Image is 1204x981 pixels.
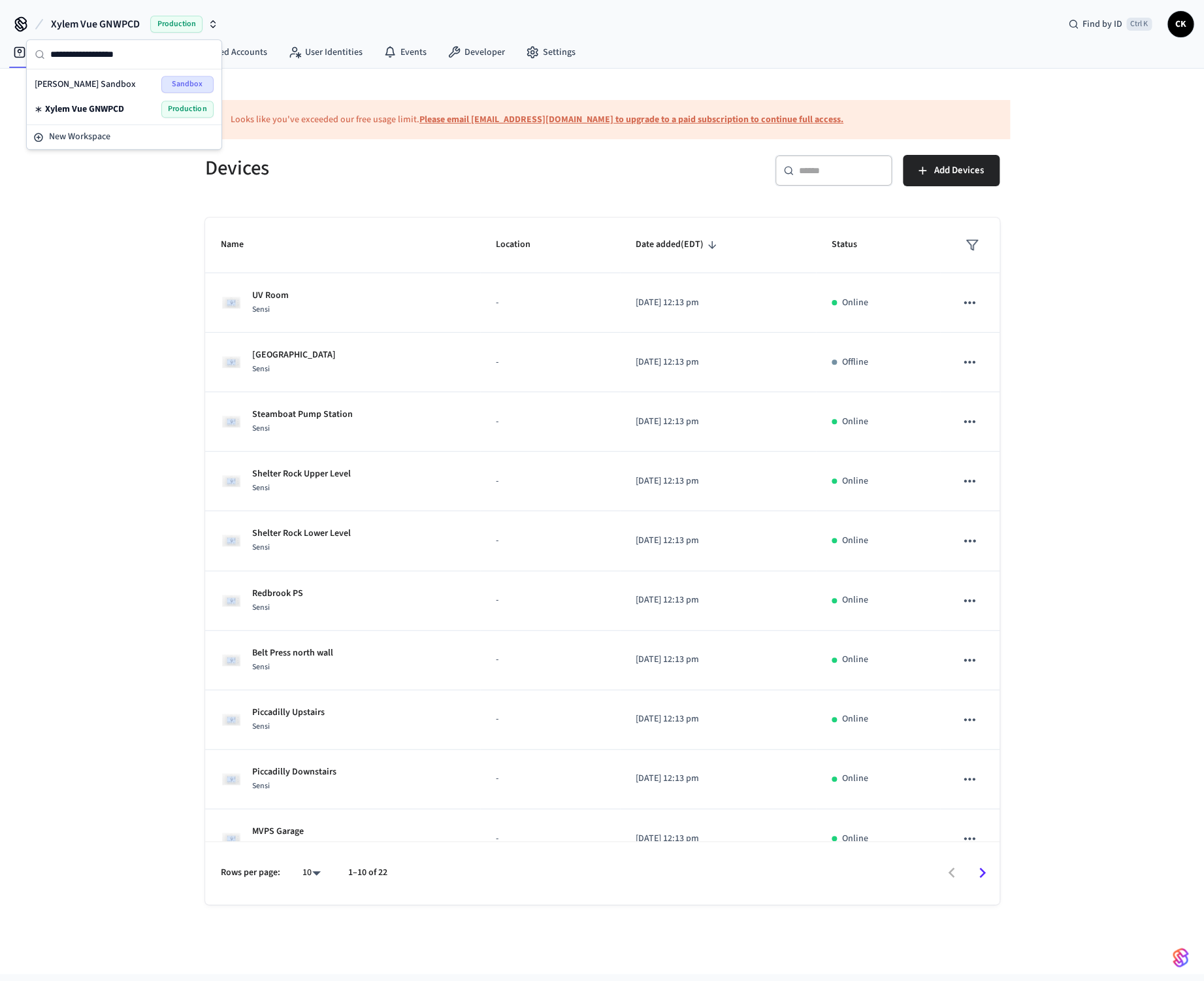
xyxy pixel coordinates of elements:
[842,534,868,548] p: Online
[252,780,270,791] span: Sensi
[842,415,868,429] p: Online
[221,235,261,255] span: Name
[49,130,110,144] span: New Workspace
[51,16,140,32] span: Xylem Vue GNWPCD
[252,587,303,601] p: Redbrook PS
[221,650,242,671] img: Sensi Smart Thermostat (White)
[221,352,242,373] img: Sensi Smart Thermostat (White)
[842,474,868,488] p: Online
[252,840,270,851] span: Sensi
[842,832,868,846] p: Online
[221,709,242,730] img: Sensi Smart Thermostat (White)
[221,530,242,551] img: Sensi Smart Thermostat (White)
[636,296,800,310] p: [DATE] 12:13 pm
[636,474,800,488] p: [DATE] 12:13 pm
[205,218,1000,869] table: sticky table
[842,356,868,369] p: Offline
[221,471,242,491] img: Sensi Smart Thermostat (White)
[903,155,1000,186] button: Add Devices
[252,348,336,362] p: [GEOGRAPHIC_DATA]
[252,304,270,315] span: Sensi
[496,712,604,726] p: -
[221,590,242,611] img: Sensi Smart Thermostat (White)
[252,602,270,613] span: Sensi
[252,423,270,434] span: Sensi
[252,765,336,779] p: Piccadilly Downstairs
[636,534,800,548] p: [DATE] 12:13 pm
[221,866,280,880] p: Rows per page:
[934,162,984,179] span: Add Devices
[231,113,843,127] div: Looks like you've exceeded our free usage limit.
[842,653,868,667] p: Online
[842,593,868,607] p: Online
[496,772,604,786] p: -
[373,41,437,64] a: Events
[3,41,71,64] a: Devices
[496,296,604,310] p: -
[636,593,800,607] p: [DATE] 12:13 pm
[252,706,325,720] p: Piccadilly Upstairs
[437,41,515,64] a: Developer
[221,292,242,313] img: Sensi Smart Thermostat (White)
[252,646,333,660] p: Belt Press north wall
[1173,947,1188,968] img: SeamLogoGradient.69752ec5.svg
[967,857,998,888] button: Go to next page
[496,593,604,607] p: -
[636,356,800,369] p: [DATE] 12:13 pm
[278,41,373,64] a: User Identities
[515,41,586,64] a: Settings
[205,155,594,182] h5: Devices
[842,296,868,310] p: Online
[252,661,270,673] span: Sensi
[252,289,289,303] p: UV Room
[1167,11,1194,37] button: CK
[636,712,800,726] p: [DATE] 12:13 pm
[221,828,242,849] img: Sensi Smart Thermostat (White)
[252,363,270,374] span: Sensi
[296,863,327,882] div: 10
[1058,12,1162,36] div: Find by IDCtrl K
[636,832,800,846] p: [DATE] 12:13 pm
[252,542,270,553] span: Sensi
[832,235,874,255] span: Status
[636,415,800,429] p: [DATE] 12:13 pm
[496,415,604,429] p: -
[496,653,604,667] p: -
[252,467,351,481] p: Shelter Rock Upper Level
[348,866,387,880] p: 1–10 of 22
[419,113,843,126] a: Please email [EMAIL_ADDRESS][DOMAIN_NAME] to upgrade to a paid subscription to continue full access.
[496,235,547,255] span: Location
[842,772,868,786] p: Online
[252,482,270,493] span: Sensi
[636,772,800,786] p: [DATE] 12:13 pm
[496,356,604,369] p: -
[28,126,220,148] button: New Workspace
[252,825,304,839] p: MVPS Garage
[496,832,604,846] p: -
[636,653,800,667] p: [DATE] 12:13 pm
[221,411,242,432] img: Sensi Smart Thermostat (White)
[35,78,136,91] span: [PERSON_NAME] Sandbox
[150,16,203,33] span: Production
[45,103,124,116] span: Xylem Vue GNWPCD
[1169,12,1192,36] span: CK
[161,76,214,93] span: Sandbox
[636,235,721,255] span: Date added(EDT)
[496,474,604,488] p: -
[221,769,242,790] img: Sensi Smart Thermostat (White)
[161,101,214,118] span: Production
[27,69,221,124] div: Suggestions
[252,721,270,732] span: Sensi
[1082,18,1122,31] span: Find by ID
[252,408,353,422] p: Steamboat Pump Station
[1126,18,1152,31] span: Ctrl K
[252,527,351,540] p: Shelter Rock Lower Level
[842,712,868,726] p: Online
[496,534,604,548] p: -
